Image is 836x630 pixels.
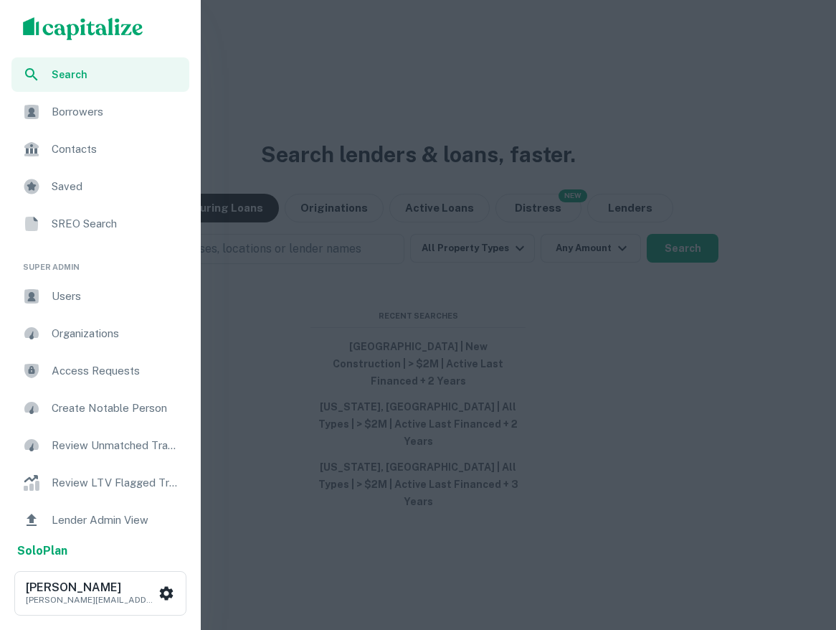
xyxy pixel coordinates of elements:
[11,391,189,426] a: Create Notable Person
[52,400,181,417] span: Create Notable Person
[52,437,181,454] span: Review Unmatched Transactions
[11,466,189,500] a: Review LTV Flagged Transactions
[11,57,189,92] a: Search
[14,571,186,616] button: [PERSON_NAME][PERSON_NAME][EMAIL_ADDRESS][DOMAIN_NAME]
[11,354,189,388] a: Access Requests
[11,207,189,241] a: SREO Search
[52,288,181,305] span: Users
[52,215,181,232] span: SREO Search
[764,515,836,584] iframe: Chat Widget
[26,582,155,593] h6: [PERSON_NAME]
[52,362,181,380] span: Access Requests
[52,512,181,529] span: Lender Admin View
[23,17,143,40] img: capitalize-logo.png
[11,428,189,463] a: Review Unmatched Transactions
[11,316,189,351] a: Organizations
[52,141,181,158] span: Contacts
[11,169,189,204] a: Saved
[11,244,189,279] li: Super Admin
[11,503,189,537] a: Lender Admin View
[52,178,181,195] span: Saved
[52,103,181,121] span: Borrowers
[17,542,67,560] a: SoloPlan
[17,544,67,558] strong: Solo Plan
[11,95,189,129] a: Borrowers
[52,474,181,492] span: Review LTV Flagged Transactions
[52,67,181,83] span: Search
[52,325,181,342] span: Organizations
[11,279,189,314] a: Users
[26,593,155,606] p: [PERSON_NAME][EMAIL_ADDRESS][DOMAIN_NAME]
[11,132,189,166] a: Contacts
